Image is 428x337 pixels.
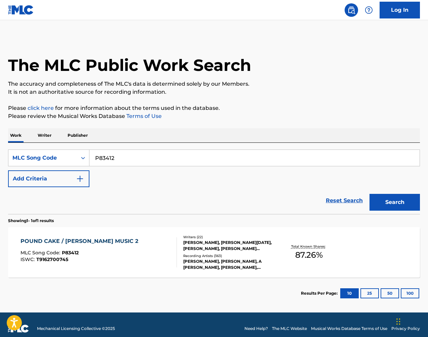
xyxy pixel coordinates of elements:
p: Showing 1 - 1 of 1 results [8,218,54,224]
div: Help [362,3,376,17]
div: MLC Song Code [12,154,73,162]
button: Search [369,194,420,211]
a: Musical Works Database Terms of Use [311,326,387,332]
img: 9d2ae6d4665cec9f34b9.svg [76,175,84,183]
p: Work [8,128,24,142]
span: P83412 [62,250,79,256]
img: search [347,6,355,14]
div: Writers ( 22 ) [183,235,275,240]
a: Log In [380,2,420,18]
p: Please for more information about the terms used in the database. [8,104,420,112]
a: Need Help? [244,326,268,332]
div: Drag [396,311,400,332]
p: Total Known Shares: [291,244,327,249]
p: The accuracy and completeness of The MLC's data is determined solely by our Members. [8,80,420,88]
img: logo [8,325,29,333]
img: help [365,6,373,14]
iframe: Chat Widget [394,305,428,337]
button: 25 [360,288,379,298]
a: Public Search [345,3,358,17]
p: Results Per Page: [301,290,339,296]
p: Writer [36,128,53,142]
a: Terms of Use [125,113,162,119]
button: 100 [401,288,419,298]
a: Privacy Policy [391,326,420,332]
a: The MLC Website [272,326,307,332]
span: 87.26 % [295,249,323,261]
span: T9162700745 [36,256,68,262]
h1: The MLC Public Work Search [8,55,251,75]
a: POUND CAKE / [PERSON_NAME] MUSIC 2MLC Song Code:P83412ISWC:T9162700745Writers (22)[PERSON_NAME], ... [8,227,420,278]
div: [PERSON_NAME], [PERSON_NAME][DATE], [PERSON_NAME], [PERSON_NAME] [PERSON_NAME] [PERSON_NAME], [PE... [183,240,275,252]
a: Reset Search [322,193,366,208]
div: Recording Artists ( 363 ) [183,253,275,258]
a: click here [28,105,54,111]
button: 50 [381,288,399,298]
span: MLC Song Code : [21,250,62,256]
button: Add Criteria [8,170,89,187]
button: 10 [340,288,359,298]
p: Publisher [66,128,90,142]
p: Please review the Musical Works Database [8,112,420,120]
img: MLC Logo [8,5,34,15]
form: Search Form [8,150,420,214]
span: Mechanical Licensing Collective © 2025 [37,326,115,332]
div: [PERSON_NAME], [PERSON_NAME], A [PERSON_NAME], [PERSON_NAME], [PERSON_NAME], [PERSON_NAME], [PERS... [183,258,275,270]
p: It is not an authoritative source for recording information. [8,88,420,96]
div: POUND CAKE / [PERSON_NAME] MUSIC 2 [21,237,142,245]
span: ISWC : [21,256,36,262]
